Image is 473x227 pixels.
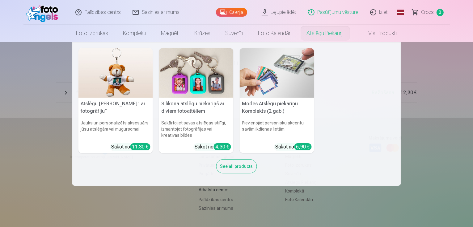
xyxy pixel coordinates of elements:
[159,48,234,98] img: Silikona atslēgu piekariņš ar diviem fotoattēliem
[240,117,314,141] h6: Pievienojiet personisku akcentu savām ikdienas lietām
[437,9,444,16] span: 0
[159,48,234,153] a: Silikona atslēgu piekariņš ar diviem fotoattēliemSilikona atslēgu piekariņš ar diviem fotoattēlie...
[78,98,153,117] h5: Atslēgu [PERSON_NAME]" ar fotogrāfiju"
[299,25,351,42] a: Atslēgu piekariņi
[78,48,153,98] img: Atslēgu piekariņš Lācītis" ar fotogrāfiju"
[130,143,150,150] div: 11,30 €
[26,2,61,22] img: /fa1
[240,48,314,153] a: Modes Atslēgu piekariņu Komplekts (2 gab.)Modes Atslēgu piekariņu Komplekts (2 gab.)Pievienojiet ...
[112,143,150,151] div: Sākot no
[78,48,153,153] a: Atslēgu piekariņš Lācītis" ar fotogrāfiju"Atslēgu [PERSON_NAME]" ar fotogrāfiju"Jauks un personal...
[240,98,314,117] h5: Modes Atslēgu piekariņu Komplekts (2 gab.)
[276,143,312,151] div: Sākot no
[116,25,154,42] a: Komplekti
[69,25,116,42] a: Foto izdrukas
[240,48,314,98] img: Modes Atslēgu piekariņu Komplekts (2 gab.)
[294,143,312,150] div: 6,90 €
[421,9,434,16] span: Grozs
[78,117,153,141] h6: Jauks un personalizēts aksesuārs jūsu atslēgām vai mugursomai
[214,143,231,150] div: 4,30 €
[159,98,234,117] h5: Silikona atslēgu piekariņš ar diviem fotoattēliem
[195,143,231,151] div: Sākot no
[187,25,218,42] a: Krūzes
[216,159,257,173] div: See all products
[159,117,234,141] h6: Sakārtojiet savas atslēgas stilīgi, izmantojot fotogrāfijas vai kreatīvas bildes
[216,163,257,169] a: See all products
[154,25,187,42] a: Magnēti
[218,25,251,42] a: Suvenīri
[251,25,299,42] a: Foto kalendāri
[351,25,404,42] a: Visi produkti
[216,8,247,17] a: Galerija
